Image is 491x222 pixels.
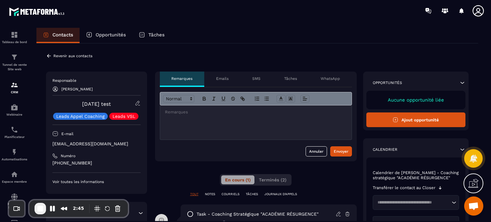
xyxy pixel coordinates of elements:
[264,192,297,196] p: JOURNAUX D'APPELS
[321,76,340,81] p: WhatsApp
[56,114,105,119] p: Leads Appel Coaching
[334,148,348,155] div: Envoyer
[61,153,75,158] p: Numéro
[190,192,199,196] p: TOUT
[373,195,459,210] div: Search for option
[52,141,141,147] p: [EMAIL_ADDRESS][DOMAIN_NAME]
[2,202,27,209] p: Réseaux Sociaux
[9,6,66,18] img: logo
[11,31,18,39] img: formation
[2,157,27,161] p: Automatisations
[2,121,27,143] a: schedulerschedulerPlanificateur
[36,28,80,43] a: Contacts
[171,76,192,81] p: Remarques
[61,87,93,91] p: [PERSON_NAME]
[52,32,73,38] p: Contacts
[52,179,141,184] p: Voir toutes les informations
[80,28,132,43] a: Opportunités
[2,40,27,44] p: Tableau de bord
[366,112,466,127] button: Ajout opportunité
[197,211,319,217] p: task - Coaching stratégique "ACADÉMIE RÉSURGENCE"
[52,78,141,83] p: Responsable
[464,196,483,216] div: Ouvrir le chat
[2,76,27,99] a: formationformationCRM
[2,26,27,49] a: formationformationTableau de bord
[375,199,450,206] input: Search for option
[216,76,229,81] p: Emails
[132,28,171,43] a: Tâches
[2,63,27,72] p: Tunnel de vente Site web
[82,101,111,107] a: [DATE] test
[2,143,27,166] a: automationsautomationsAutomatisations
[2,166,27,188] a: automationsautomationsEspace membre
[330,146,352,157] button: Envoyer
[2,99,27,121] a: automationsautomationsWebinaire
[61,131,74,136] p: E-mail
[2,180,27,183] p: Espace membre
[306,146,327,157] button: Annuler
[2,135,27,139] p: Planificateur
[96,32,126,38] p: Opportunités
[11,103,18,111] img: automations
[11,126,18,134] img: scheduler
[373,170,459,180] p: Calendrier de [PERSON_NAME] - Coaching stratégique "ACADÉMIE RÉSURGENCE"
[221,175,254,184] button: En cours (1)
[113,114,135,119] p: Leads VSL
[11,148,18,156] img: automations
[2,49,27,76] a: formationformationTunnel de vente Site web
[2,113,27,116] p: Webinaire
[11,171,18,178] img: automations
[373,147,397,152] p: Calendrier
[11,193,18,201] img: social-network
[205,192,215,196] p: NOTES
[2,90,27,94] p: CRM
[225,177,251,182] span: En cours (1)
[2,188,27,214] a: social-networksocial-networkRéseaux Sociaux
[259,177,286,182] span: Terminés (2)
[52,160,141,166] p: [PHONE_NUMBER]
[246,192,258,196] p: TÂCHES
[11,81,18,89] img: formation
[11,53,18,61] img: formation
[373,80,402,85] p: Opportunités
[53,54,92,58] p: Revenir aux contacts
[222,192,239,196] p: COURRIELS
[373,185,435,190] p: Transférer le contact au Closer
[255,175,290,184] button: Terminés (2)
[373,97,459,103] p: Aucune opportunité liée
[252,76,261,81] p: SMS
[284,76,297,81] p: Tâches
[148,32,165,38] p: Tâches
